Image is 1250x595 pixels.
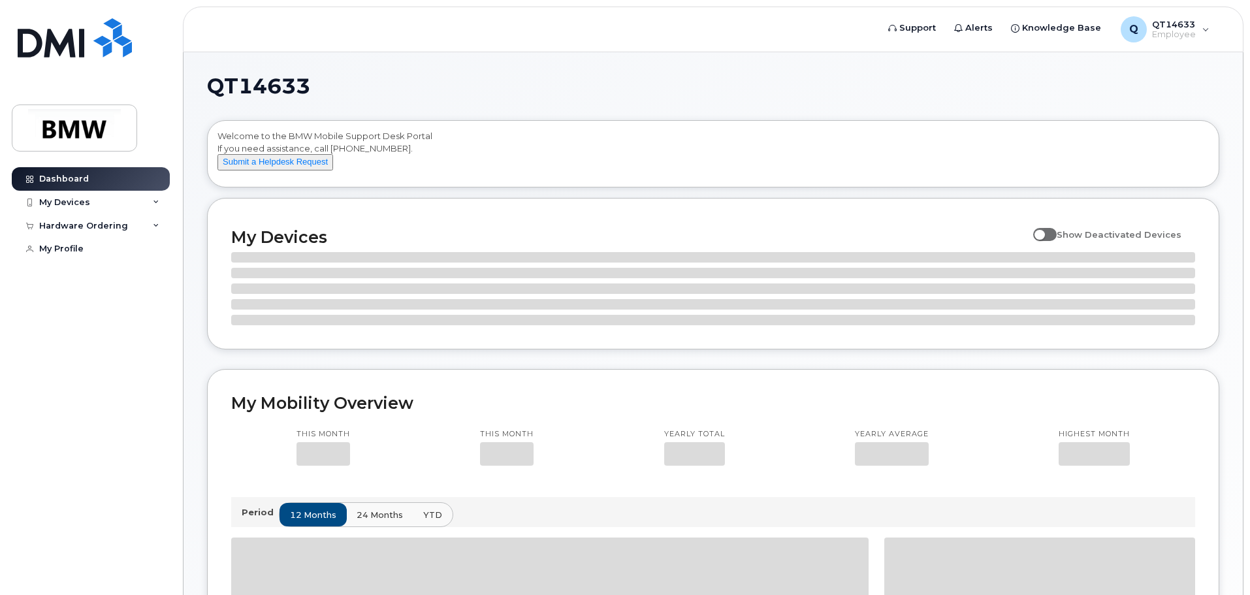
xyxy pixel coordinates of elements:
[357,509,403,521] span: 24 months
[1033,222,1044,233] input: Show Deactivated Devices
[231,393,1195,413] h2: My Mobility Overview
[480,429,534,440] p: This month
[217,154,333,170] button: Submit a Helpdesk Request
[231,227,1027,247] h2: My Devices
[1059,429,1130,440] p: Highest month
[217,156,333,167] a: Submit a Helpdesk Request
[855,429,929,440] p: Yearly average
[242,506,279,519] p: Period
[217,130,1209,182] div: Welcome to the BMW Mobile Support Desk Portal If you need assistance, call [PHONE_NUMBER].
[664,429,725,440] p: Yearly total
[423,509,442,521] span: YTD
[207,76,310,96] span: QT14633
[296,429,350,440] p: This month
[1057,229,1181,240] span: Show Deactivated Devices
